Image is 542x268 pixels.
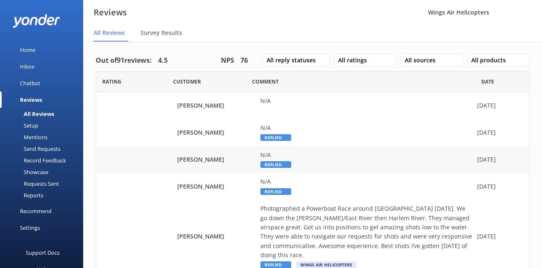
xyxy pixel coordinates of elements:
div: Inbox [20,58,35,75]
span: Survey Results [141,29,182,37]
span: [PERSON_NAME] [177,101,256,110]
div: Support Docs [26,244,59,261]
div: N/A [260,123,473,133]
span: All Reviews [94,29,125,37]
div: N/A [260,177,473,186]
span: [PERSON_NAME] [177,182,256,191]
div: Setup [5,120,38,131]
span: All sources [405,56,441,65]
span: All reply statuses [267,56,321,65]
a: Requests Sent [5,178,83,189]
h3: Reviews [94,6,127,19]
div: Mentions [5,131,47,143]
a: Record Feedback [5,155,83,166]
span: All ratings [338,56,372,65]
span: Replied [260,188,291,195]
span: Date [173,78,201,86]
span: Date [481,78,494,86]
span: [PERSON_NAME] [177,128,256,137]
div: N/A [260,150,473,160]
div: Send Requests [5,143,60,155]
span: Replied [260,261,291,268]
span: Replied [260,134,291,141]
span: Replied [260,161,291,168]
span: Date [102,78,121,86]
div: Reviews [20,91,42,108]
a: Send Requests [5,143,83,155]
div: [DATE] [477,128,519,137]
span: Question [252,78,279,86]
span: [PERSON_NAME] [177,155,256,164]
div: Reports [5,189,43,201]
a: All Reviews [5,108,83,120]
h4: Out of 91 reviews: [96,55,152,66]
h4: 4.5 [158,55,168,66]
div: Home [20,42,35,58]
div: Chatbot [20,75,40,91]
div: [DATE] [477,101,519,110]
a: Setup [5,120,83,131]
span: [PERSON_NAME] [177,232,256,241]
div: Photographed a Powerboat Race around [GEOGRAPHIC_DATA] [DATE]. We go down the [PERSON_NAME]/East ... [260,204,473,260]
a: Mentions [5,131,83,143]
a: Showcase [5,166,83,178]
div: All Reviews [5,108,54,120]
div: [DATE] [477,155,519,164]
div: N/A [260,96,473,106]
h4: 76 [240,55,248,66]
div: Requests Sent [5,178,59,189]
div: Settings [20,219,40,236]
div: Showcase [5,166,48,178]
div: Recommend [20,203,52,219]
span: All products [471,56,511,65]
h4: NPS [221,55,234,66]
div: Record Feedback [5,155,66,166]
span: Wings Air Helicopters [296,261,356,268]
img: yonder-white-logo.png [12,14,60,28]
div: [DATE] [477,232,519,241]
div: [DATE] [477,182,519,191]
a: Reports [5,189,83,201]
